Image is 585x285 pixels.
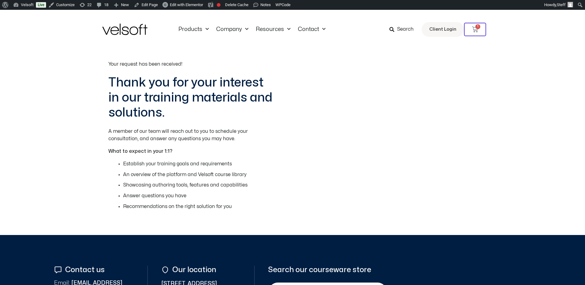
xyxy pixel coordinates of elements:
a: ProductsMenu Toggle [175,26,213,33]
span: Our location [171,266,216,274]
span: Search [397,25,414,33]
li: Establish your training goals and requirements [123,160,272,168]
img: Velsoft Training Materials [102,24,147,35]
a: ContactMenu Toggle [294,26,329,33]
span: 1 [475,24,480,29]
div: Needs improvement [217,3,220,7]
span: An overview of the platform and Velsoft course library [123,172,247,177]
a: Search [389,24,418,35]
b: What to expect in your 1:1? [108,149,172,154]
span: Steff [557,2,566,7]
li: Recommendations on the right solution for you [123,203,272,210]
a: ResourcesMenu Toggle [252,26,294,33]
span: Edit with Elementor [170,2,203,7]
span: Contact us [64,266,105,274]
p: A member of our team will reach out to you to schedule your consultation, and answer any question... [108,128,272,143]
a: Client Login [422,22,464,37]
span: Search our courseware store [268,266,371,274]
li: Answer questions you have [123,192,272,200]
h1: Thank you for your interest in our training materials and solutions. [108,75,272,120]
a: Live [36,2,46,8]
a: 1 [464,23,486,36]
span: Showcasing authoring tools, features and capabilities [123,183,248,187]
a: CompanyMenu Toggle [213,26,252,33]
nav: Menu [175,26,329,33]
p: Your request has been received! [108,60,272,68]
span: Client Login [429,25,456,33]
